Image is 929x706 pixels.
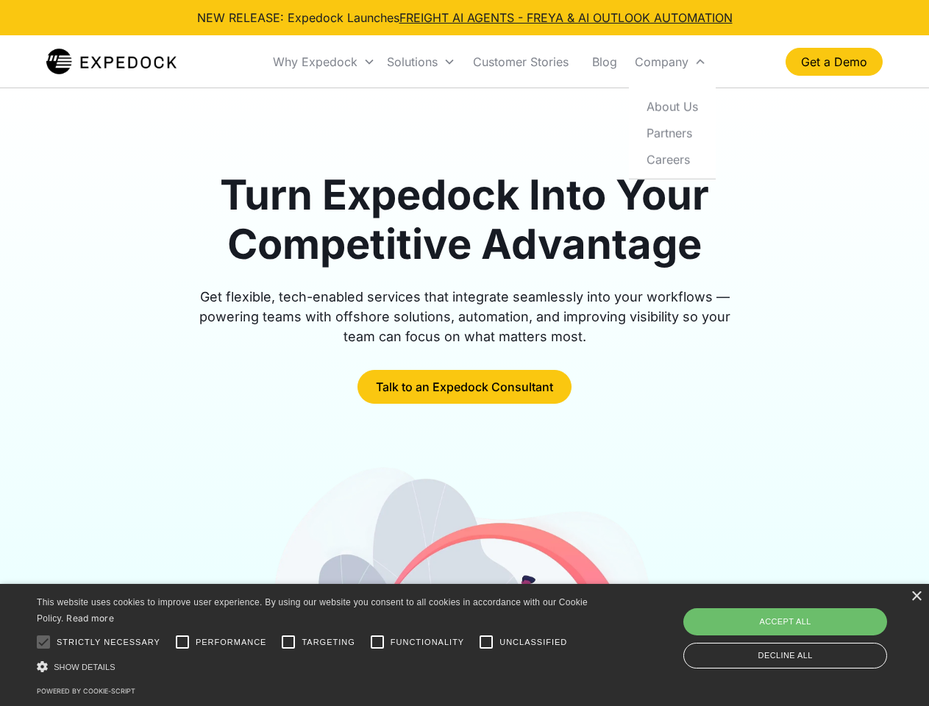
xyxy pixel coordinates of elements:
[635,93,710,119] a: About Us
[197,9,733,26] div: NEW RELEASE: Expedock Launches
[786,48,883,76] a: Get a Demo
[387,54,438,69] div: Solutions
[399,10,733,25] a: FREIGHT AI AGENTS - FREYA & AI OUTLOOK AUTOMATION
[267,37,381,87] div: Why Expedock
[461,37,580,87] a: Customer Stories
[196,636,267,649] span: Performance
[684,547,929,706] iframe: Chat Widget
[66,613,114,624] a: Read more
[580,37,629,87] a: Blog
[46,47,177,76] img: Expedock Logo
[629,37,712,87] div: Company
[37,597,588,624] span: This website uses cookies to improve user experience. By using our website you consent to all coo...
[391,636,464,649] span: Functionality
[57,636,160,649] span: Strictly necessary
[635,146,710,172] a: Careers
[37,687,135,695] a: Powered by cookie-script
[629,87,716,179] nav: Company
[635,119,710,146] a: Partners
[37,659,593,674] div: Show details
[302,636,355,649] span: Targeting
[46,47,177,76] a: home
[635,54,688,69] div: Company
[381,37,461,87] div: Solutions
[54,663,115,671] span: Show details
[273,54,357,69] div: Why Expedock
[499,636,567,649] span: Unclassified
